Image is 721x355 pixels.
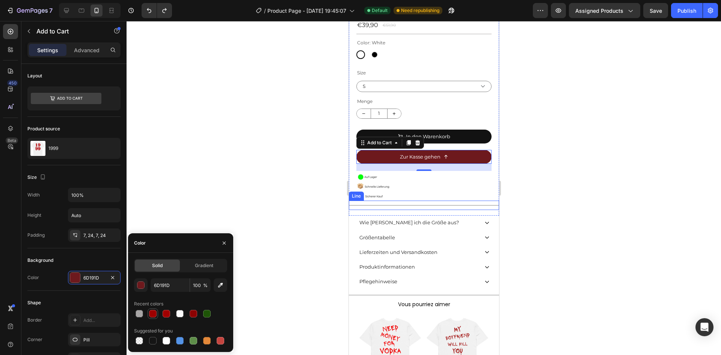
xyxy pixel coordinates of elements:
[27,232,45,239] div: Padding
[195,262,213,269] span: Gradient
[9,240,67,252] div: Rich Text Editor. Editing area: main
[372,7,388,14] span: Default
[569,3,640,18] button: Assigned Products
[643,3,668,18] button: Save
[134,328,173,334] div: Suggested for you
[1,279,149,287] p: Vous pourriez aimer
[134,240,146,246] div: Color
[8,76,142,85] p: Menge
[27,172,47,183] div: Size
[68,208,120,222] input: Auto
[48,146,58,151] p: 1999
[27,257,53,264] div: Background
[36,27,100,36] p: Add to Cart
[267,7,346,15] span: Product Page - [DATE] 19:45:07
[27,212,41,219] div: Height
[152,262,163,269] span: Solid
[27,73,42,79] div: Layout
[57,111,101,120] div: In den Warenkorb
[51,131,92,140] div: Zur Kasse gehen
[30,141,45,156] img: product feature img
[83,317,119,324] div: Add...
[8,109,143,122] button: In den Warenkorb
[27,336,42,343] div: Corner
[39,88,53,97] button: increment
[7,80,18,86] div: 450
[3,3,56,18] button: 7
[9,225,90,237] div: Rich Text Editor. Editing area: main
[11,228,89,234] span: Lieferzeiten und Versandkosten
[134,301,163,307] div: Recent colors
[17,118,44,125] div: Add to Cart
[677,7,696,15] div: Publish
[8,17,37,27] legend: Color: White
[401,7,439,14] span: Need republishing
[695,318,713,336] div: Open Intercom Messenger
[575,7,623,15] span: Assigned Products
[151,278,190,292] input: Eg: FFFFFF
[22,88,39,97] input: quantity
[9,211,47,222] div: Rich Text Editor. Editing area: main
[8,47,18,57] legend: Size
[11,257,48,263] span: Pflegehinweise
[11,213,46,219] span: Größentabelle
[83,232,119,239] div: 7, 24, 7, 24
[349,21,499,355] iframe: Design area
[27,299,41,306] div: Shape
[203,282,208,289] span: %
[27,192,40,198] div: Width
[264,7,266,15] span: /
[8,129,143,143] button: Zur Kasse gehen
[650,8,662,14] span: Save
[11,198,110,204] span: Wie [PERSON_NAME] ich die Größe aus?
[2,172,14,178] div: Line
[27,317,42,323] div: Border
[9,255,50,266] div: Rich Text Editor. Editing area: main
[83,337,119,343] div: Pill
[671,3,703,18] button: Publish
[74,46,100,54] p: Advanced
[27,125,60,132] div: Product source
[27,274,39,281] div: Color
[8,88,22,97] button: decrement
[33,1,48,8] div: €51,90
[9,196,111,207] div: Rich Text Editor. Editing area: main
[142,3,172,18] div: Undo/Redo
[68,188,120,202] input: Auto
[49,6,53,15] p: 7
[11,243,66,249] span: Produktinformationen
[83,275,105,281] div: 6D191D
[37,46,58,54] p: Settings
[6,137,18,144] div: Beta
